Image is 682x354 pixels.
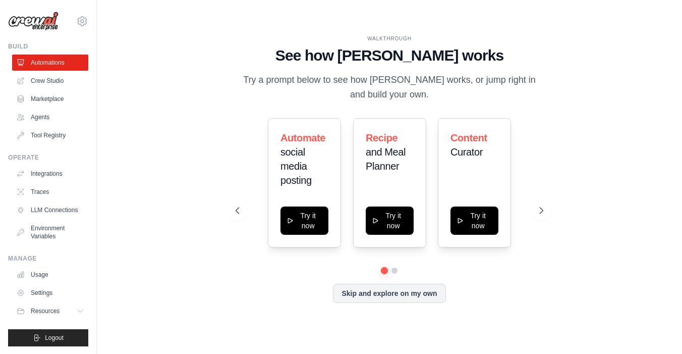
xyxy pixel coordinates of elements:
[12,303,88,319] button: Resources
[280,207,328,235] button: Try it now
[8,42,88,50] div: Build
[450,207,498,235] button: Try it now
[236,35,543,42] div: WALKTHROUGH
[450,132,487,143] span: Content
[12,73,88,89] a: Crew Studio
[8,255,88,263] div: Manage
[333,284,445,303] button: Skip and explore on my own
[8,154,88,162] div: Operate
[280,132,325,143] span: Automate
[12,285,88,301] a: Settings
[12,55,88,71] a: Automations
[366,207,414,235] button: Try it now
[12,267,88,283] a: Usage
[31,307,60,315] span: Resources
[12,202,88,218] a: LLM Connections
[366,132,397,143] span: Recipe
[12,220,88,244] a: Environment Variables
[12,91,88,107] a: Marketplace
[12,127,88,143] a: Tool Registry
[12,166,88,182] a: Integrations
[12,184,88,200] a: Traces
[12,109,88,125] a: Agents
[8,329,88,346] button: Logout
[8,12,59,31] img: Logo
[280,146,312,186] span: social media posting
[366,146,406,172] span: and Meal Planner
[450,146,483,158] span: Curator
[45,334,64,342] span: Logout
[236,73,543,103] p: Try a prompt below to see how [PERSON_NAME] works, or jump right in and build your own.
[236,46,543,65] h1: See how [PERSON_NAME] works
